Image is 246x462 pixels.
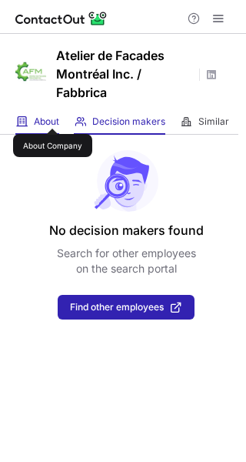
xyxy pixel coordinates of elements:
span: About [34,115,59,128]
span: Decision makers [92,115,165,128]
button: Find other employees [58,295,194,320]
h1: Atelier de Facades Montréal Inc. / Fabbrica [56,46,194,102]
span: Find other employees [70,302,164,313]
img: 50f63457d4fd188e467f121d9f3ce0ab [15,56,46,87]
header: No decision makers found [49,221,204,239]
span: Similar [198,115,229,128]
img: No leads found [93,150,159,212]
p: Search for other employees on the search portal [57,246,196,276]
img: ContactOut v5.3.10 [15,9,108,28]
